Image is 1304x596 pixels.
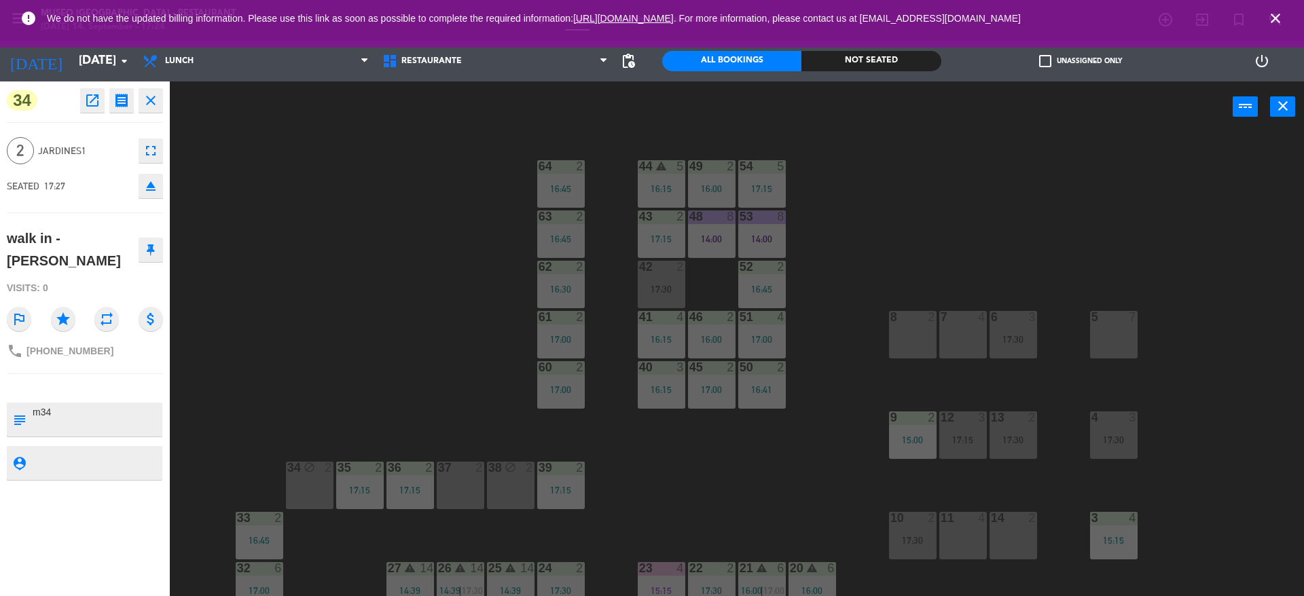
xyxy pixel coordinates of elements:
[638,385,685,394] div: 16:15
[827,562,835,574] div: 6
[386,485,434,495] div: 17:15
[638,335,685,344] div: 16:15
[1233,96,1258,117] button: power_input
[459,585,462,596] span: |
[404,562,416,574] i: warning
[537,284,585,294] div: 16:30
[689,311,690,323] div: 46
[674,13,1021,24] a: . For more information, please contact us at [EMAIL_ADDRESS][DOMAIN_NAME]
[662,51,801,71] div: All Bookings
[47,13,1021,24] span: We do not have the updated billing information. Please use this link as soon as possible to compl...
[978,512,986,524] div: 4
[761,585,763,596] span: |
[274,512,283,524] div: 2
[676,562,685,574] div: 4
[991,512,992,524] div: 14
[777,562,785,574] div: 6
[487,586,535,595] div: 14:39
[676,160,685,172] div: 5
[688,586,736,595] div: 17:30
[738,385,786,394] div: 16:41
[756,562,767,574] i: warning
[526,462,534,474] div: 2
[454,562,466,574] i: warning
[1028,411,1036,424] div: 2
[237,562,238,574] div: 32
[777,160,785,172] div: 5
[576,311,584,323] div: 2
[688,385,736,394] div: 17:00
[738,335,786,344] div: 17:00
[1090,435,1138,445] div: 17:30
[727,361,735,373] div: 2
[777,261,785,273] div: 2
[7,343,23,359] i: phone
[576,462,584,474] div: 2
[1237,98,1254,114] i: power_input
[991,411,992,424] div: 13
[113,92,130,109] i: receipt
[801,51,941,71] div: Not seated
[806,562,818,574] i: warning
[928,512,936,524] div: 2
[84,92,101,109] i: open_in_new
[12,455,26,470] i: person_pin
[537,234,585,244] div: 16:45
[537,184,585,193] div: 16:45
[388,462,388,474] div: 36
[655,160,667,172] i: warning
[638,586,685,595] div: 15:15
[738,234,786,244] div: 14:00
[889,536,937,545] div: 17:30
[727,210,735,223] div: 8
[890,311,891,323] div: 8
[990,335,1037,344] div: 17:30
[425,462,433,474] div: 2
[1254,53,1270,69] i: power_settings_new
[520,562,534,574] div: 14
[639,361,640,373] div: 40
[505,562,516,574] i: warning
[505,462,516,473] i: block
[738,284,786,294] div: 16:45
[576,261,584,273] div: 2
[1039,55,1122,67] label: Unassigned only
[688,234,736,244] div: 14:00
[978,411,986,424] div: 3
[620,53,636,69] span: pending_actions
[439,585,460,596] span: 14:39
[689,562,690,574] div: 22
[7,181,39,191] span: SEATED
[143,92,159,109] i: close
[462,585,483,596] span: 17:30
[1270,96,1295,117] button: close
[7,227,139,272] div: walk in - [PERSON_NAME]
[676,261,685,273] div: 2
[7,137,34,164] span: 2
[470,562,484,574] div: 14
[777,210,785,223] div: 8
[401,56,462,66] span: Restaurante
[991,311,992,323] div: 6
[7,90,37,111] span: 34
[139,307,163,331] i: attach_money
[537,485,585,495] div: 17:15
[537,586,585,595] div: 17:30
[44,181,65,191] span: 17:27
[336,485,384,495] div: 17:15
[978,311,986,323] div: 4
[143,143,159,159] i: fullscreen
[139,174,163,198] button: eject
[1267,10,1284,26] i: close
[488,462,489,474] div: 38
[438,462,439,474] div: 37
[890,512,891,524] div: 10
